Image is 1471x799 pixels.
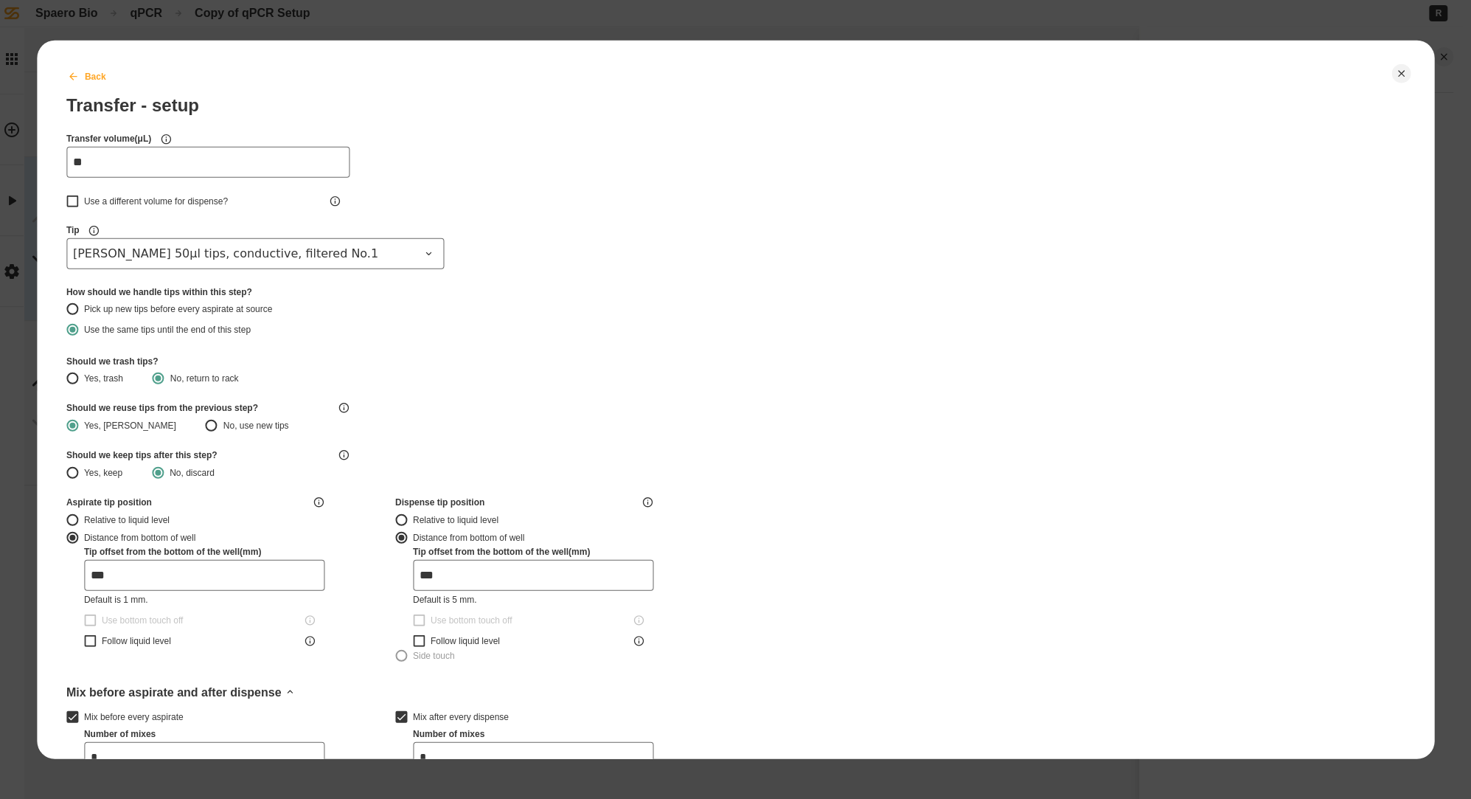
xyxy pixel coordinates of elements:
button: Use a different volume for dispense? [66,195,78,207]
div: Yes, trash [84,372,123,384]
div: Relative to liquid level [84,513,295,525]
div: Use the same tips until the end of this step [84,323,320,335]
button: Follow liquid level [627,629,650,652]
div: Should we trash tips? [66,356,350,366]
button: Follow liquid level [413,634,425,646]
div: Yes, [PERSON_NAME] [84,419,176,431]
button: Relative to liquid level [395,513,407,525]
label: Number of mixes [413,728,484,741]
button: Use a different volume for dispense? [323,189,347,212]
div: No, discard [170,466,215,478]
div: Relative to liquid level [413,513,624,525]
div: Default is 5 mm. [413,590,653,605]
div: Should we keep tips after this step? [66,449,338,460]
label: Tip offset from the bottom of the well [413,546,590,559]
button: Yes, [PERSON_NAME] [66,419,78,431]
div: Dispense tip position [395,497,641,507]
label: Number of mixes [84,728,156,741]
div: Mix before every aspirate [84,710,324,722]
button: Follow liquid level [298,629,321,652]
div: Transfer - setup [66,94,199,115]
label: Tip offset from the bottom of the well [84,546,261,559]
label: Tip [66,224,80,238]
button: Mix after every dispense [395,710,407,722]
button: No, return to rack [153,372,164,384]
button: Follow liquid level [84,634,96,646]
button: Use bottom touch off [298,608,321,632]
button: No, discard [152,466,164,478]
button: Close [1391,63,1411,83]
button: Use bottom touch off [84,614,96,626]
button: Mix before every aspirate [66,710,78,722]
button: Use bottom touch off [413,614,425,626]
div: Side touch [413,649,624,661]
button: Distance from bottom of well [66,531,78,543]
div: Aspirate tip position [66,497,313,507]
label: Transfer volume [66,133,151,146]
div: Default is 1 mm. [84,590,324,605]
button: No, use new tips [206,419,218,431]
div: How should we handle tips within this step? [66,286,350,297]
div: Distance from bottom of well [413,531,624,543]
span: ( mm ) [240,546,261,556]
button: Side touch [395,649,407,661]
button: Yes, keep [66,466,78,478]
div: Distance from bottom of well [84,531,295,543]
div: No, use new tips [223,419,289,431]
div: Follow liquid level [102,634,295,646]
span: [PERSON_NAME] 50µl tips, conductive, filtered No.1 [73,244,420,262]
div: Follow liquid level [431,634,624,646]
button: Pick up new tips before every aspirate at source [66,302,78,314]
div: Use bottom touch off [102,614,295,626]
button: Back [55,58,119,94]
span: ( mm ) [568,546,590,556]
button: Use the same tips until the end of this step [66,323,78,335]
button: Yes, trash [66,372,78,384]
button: Distance from bottom of well [395,531,407,543]
div: No, return to rack [170,372,239,384]
div: Should we reuse tips from the previous step? [66,402,338,412]
div: Mix after every dispense [413,710,653,722]
div: Mix before aspirate and after dispense [66,685,1405,699]
div: Yes, keep [84,466,122,478]
span: ( μL ) [135,133,152,143]
div: Use a different volume for dispense? [84,195,320,207]
button: Relative to liquid level [66,513,78,525]
button: Use bottom touch off [627,608,650,632]
div: Pick up new tips before every aspirate at source [84,302,320,314]
div: Use bottom touch off [431,614,624,626]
